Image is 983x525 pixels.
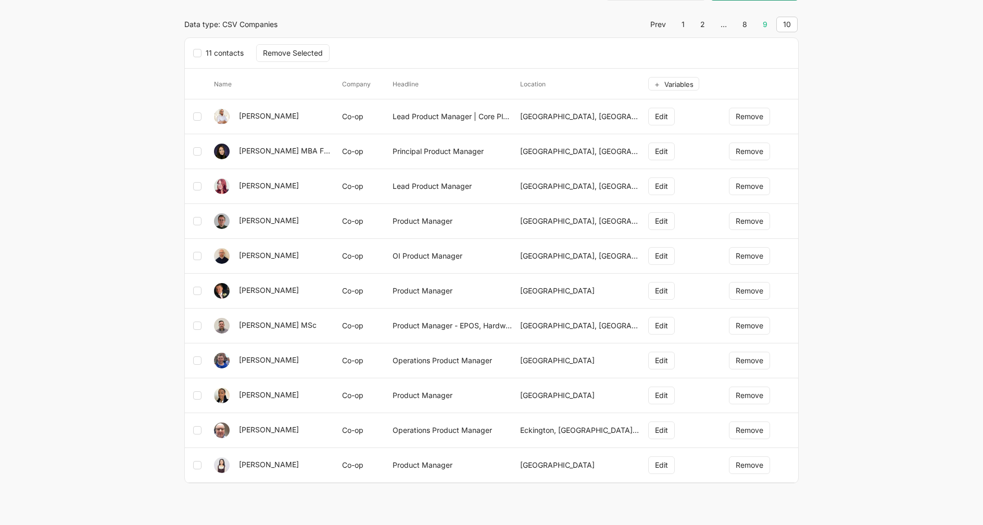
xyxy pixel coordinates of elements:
[648,317,675,335] button: Edit
[388,169,516,204] td: Lead Product Manager
[516,448,644,483] td: [GEOGRAPHIC_DATA]
[338,343,388,378] td: Co-op
[516,378,644,413] td: [GEOGRAPHIC_DATA]
[388,69,516,99] th: headline
[239,146,359,155] a: [PERSON_NAME] MBA FCMI CMgr
[736,17,754,32] a: 8
[239,355,299,364] a: [PERSON_NAME]
[388,413,516,448] td: Operations Product Manager
[729,247,770,265] button: Remove
[239,216,299,225] a: [PERSON_NAME]
[338,134,388,169] td: Co-op
[239,425,299,434] a: [PERSON_NAME]
[239,321,317,329] a: [PERSON_NAME] MSc
[239,181,299,190] a: [PERSON_NAME]
[516,99,644,134] td: [GEOGRAPHIC_DATA], [GEOGRAPHIC_DATA]
[516,69,644,99] th: location
[193,46,250,60] label: 11 contacts
[729,421,770,439] button: Remove
[729,317,770,335] button: Remove
[756,17,774,32] a: 9
[239,251,299,260] a: [PERSON_NAME]
[388,204,516,239] td: Product Manager
[729,177,770,195] button: Remove
[648,387,675,404] button: Edit
[729,352,770,369] button: Remove
[388,343,516,378] td: Operations Product Manager
[516,343,644,378] td: [GEOGRAPHIC_DATA]
[675,17,691,32] a: 1
[239,390,299,399] a: [PERSON_NAME]
[729,456,770,474] button: Remove
[644,17,673,32] a: Prev
[516,169,644,204] td: [GEOGRAPHIC_DATA], [GEOGRAPHIC_DATA], [GEOGRAPHIC_DATA]
[239,111,299,120] a: [PERSON_NAME]
[648,352,675,369] button: Edit
[338,99,388,134] td: Co-op
[694,17,712,32] a: 2
[516,204,644,239] td: [GEOGRAPHIC_DATA], [GEOGRAPHIC_DATA]
[338,309,388,343] td: Co-op
[338,239,388,274] td: Co-op
[239,460,299,469] a: [PERSON_NAME]
[338,274,388,309] td: Co-op
[648,77,699,91] button: Variables
[338,413,388,448] td: Co-op
[516,413,644,448] td: Eckington, [GEOGRAPHIC_DATA], [GEOGRAPHIC_DATA]
[648,212,675,230] button: Edit
[388,378,516,413] td: Product Manager
[648,456,675,474] button: Edit
[729,108,770,125] button: Remove
[648,143,675,160] button: Edit
[388,274,516,309] td: Product Manager
[648,421,675,439] button: Edit
[388,99,516,134] td: Lead Product Manager | Core Platform Team
[210,69,338,99] th: name
[648,177,675,195] button: Edit
[729,282,770,300] button: Remove
[388,239,516,274] td: OI Product Manager
[516,274,644,309] td: [GEOGRAPHIC_DATA]
[256,44,330,62] button: Remove Selected
[516,134,644,169] td: [GEOGRAPHIC_DATA], [GEOGRAPHIC_DATA], [GEOGRAPHIC_DATA]
[648,247,675,265] button: Edit
[338,69,388,99] th: company
[239,286,299,294] a: [PERSON_NAME]
[388,448,516,483] td: Product Manager
[516,309,644,343] td: [GEOGRAPHIC_DATA], [GEOGRAPHIC_DATA], [GEOGRAPHIC_DATA]
[648,282,675,300] button: Edit
[714,17,734,32] span: …
[776,17,798,32] span: 10
[664,80,694,88] span: Variables
[338,448,388,483] td: Co-op
[729,212,770,230] button: Remove
[388,134,516,169] td: Principal Product Manager
[338,204,388,239] td: Co-op
[338,378,388,413] td: Co-op
[338,169,388,204] td: Co-op
[729,387,770,404] button: Remove
[388,309,516,343] td: Product Manager - EPOS, Hardware & Payments
[729,143,770,160] button: Remove
[516,239,644,274] td: [GEOGRAPHIC_DATA], [GEOGRAPHIC_DATA], [GEOGRAPHIC_DATA]
[648,108,675,125] button: Edit
[184,20,485,29] p: Data type: CSV Companies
